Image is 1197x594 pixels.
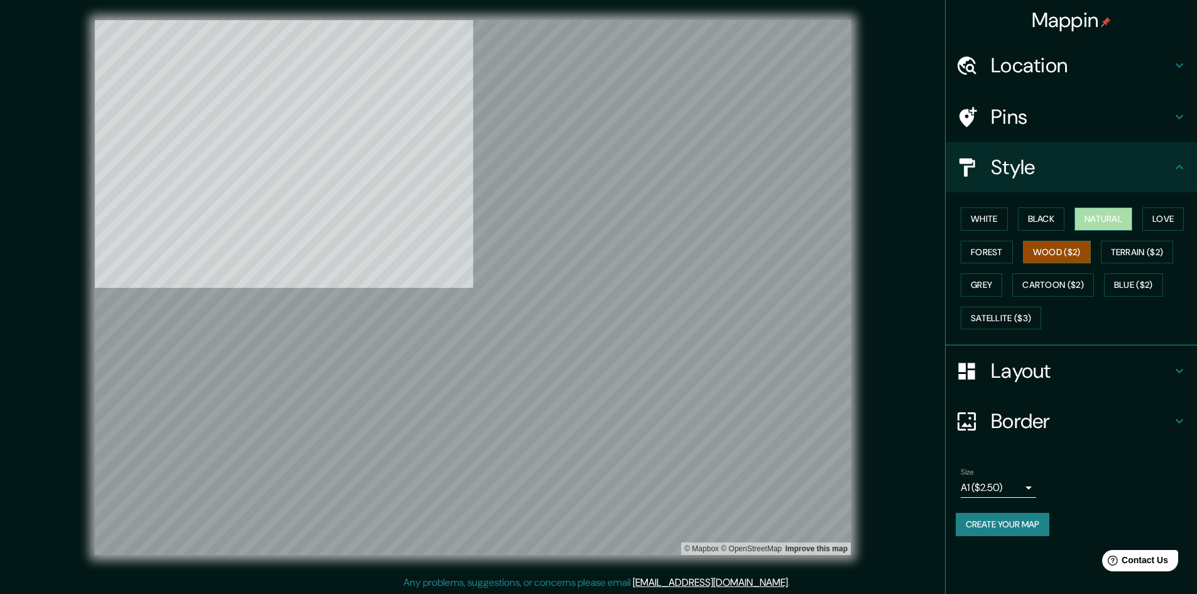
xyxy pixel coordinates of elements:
[1023,241,1091,264] button: Wood ($2)
[1032,8,1112,33] h4: Mappin
[946,396,1197,446] div: Border
[684,544,719,553] a: Mapbox
[946,142,1197,192] div: Style
[1101,241,1174,264] button: Terrain ($2)
[991,104,1172,129] h4: Pins
[961,273,1002,297] button: Grey
[1018,207,1065,231] button: Black
[946,92,1197,142] div: Pins
[991,358,1172,383] h4: Layout
[946,40,1197,91] div: Location
[991,409,1172,434] h4: Border
[961,307,1041,330] button: Satellite ($3)
[1074,207,1132,231] button: Natural
[1101,17,1111,27] img: pin-icon.png
[961,467,974,478] label: Size
[403,575,790,590] p: Any problems, suggestions, or concerns please email .
[961,478,1036,498] div: A1 ($2.50)
[633,576,788,589] a: [EMAIL_ADDRESS][DOMAIN_NAME]
[961,241,1013,264] button: Forest
[991,53,1172,78] h4: Location
[792,575,794,590] div: .
[1085,545,1183,580] iframe: Help widget launcher
[1142,207,1184,231] button: Love
[991,155,1172,180] h4: Style
[95,20,473,288] canvas: Map
[946,346,1197,396] div: Layout
[790,575,792,590] div: .
[1012,273,1094,297] button: Cartoon ($2)
[785,544,848,553] a: Map feedback
[1104,273,1163,297] button: Blue ($2)
[956,513,1049,536] button: Create your map
[961,207,1008,231] button: White
[721,544,782,553] a: OpenStreetMap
